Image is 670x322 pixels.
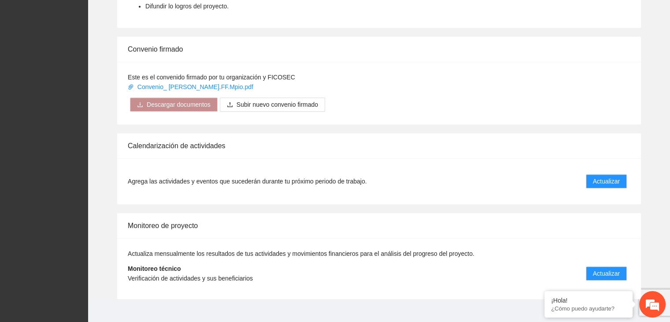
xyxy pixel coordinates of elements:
span: Este es el convenido firmado por tu organización y FICOSEC [128,74,295,81]
span: Descargar documentos [147,100,211,109]
span: paper-clip [128,84,134,90]
button: uploadSubir nuevo convenio firmado [220,97,325,112]
div: Calendarización de actividades [128,133,630,158]
span: Difundir lo logros del proyecto. [145,3,229,10]
div: ¡Hola! [551,297,626,304]
span: Verificación de actividades y sus beneficiarios [128,275,253,282]
button: Actualizar [586,266,627,281]
div: Convenio firmado [128,37,630,62]
a: Convenio_ [PERSON_NAME].FF.Mpio.pdf [128,83,255,90]
div: Monitoreo de proyecto [128,213,630,238]
span: Agrega las actividades y eventos que sucederán durante tu próximo periodo de trabajo. [128,176,366,186]
span: Actualizar [593,269,620,278]
span: download [137,101,143,109]
button: Actualizar [586,174,627,188]
div: Chatee con nosotros ahora [46,45,148,56]
span: upload [227,101,233,109]
button: downloadDescargar documentos [130,97,218,112]
span: Actualizar [593,176,620,186]
p: ¿Cómo puedo ayudarte? [551,305,626,312]
div: Minimizar ventana de chat en vivo [144,4,166,26]
span: uploadSubir nuevo convenio firmado [220,101,325,108]
span: Estamos en línea. [51,109,122,198]
strong: Monitoreo técnico [128,265,181,272]
span: Subir nuevo convenio firmado [237,100,318,109]
span: Actualiza mensualmente los resultados de tus actividades y movimientos financieros para el anális... [128,250,474,257]
textarea: Escriba su mensaje y pulse “Intro” [4,222,168,253]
